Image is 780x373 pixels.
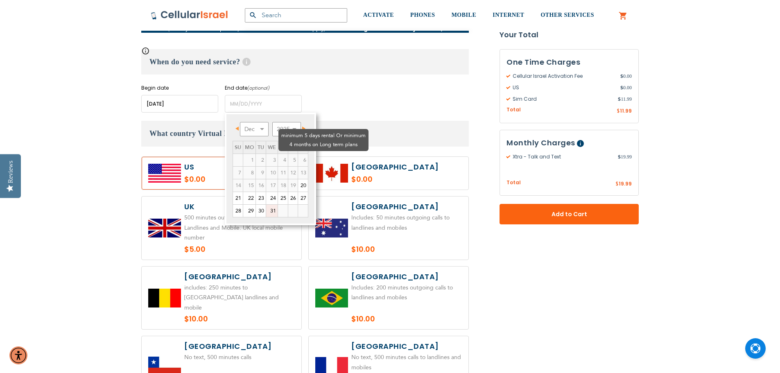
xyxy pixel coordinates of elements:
a: 23 [256,192,266,204]
span: Next [302,127,305,131]
div: Accessibility Menu [9,346,27,364]
a: 26 [288,192,298,204]
span: US [506,84,620,91]
label: End date [225,84,302,92]
span: 15 [243,179,255,192]
span: 0.00 [620,72,632,80]
span: Total [506,106,521,114]
span: 18 [278,179,288,192]
label: Begin date [141,84,218,92]
span: 19 [288,179,298,192]
a: 31 [266,205,278,217]
a: 25 [278,192,288,204]
span: 11.99 [620,107,632,114]
span: Help [577,140,584,147]
a: 30 [256,205,266,217]
span: $ [618,153,621,161]
td: minimum 5 days rental Or minimum 4 months on Long term plans [266,179,278,192]
span: What country Virtual Number would you like? [149,129,306,138]
td: minimum 5 days rental Or minimum 4 months on Long term plans [243,179,256,192]
a: 27 [298,192,308,204]
a: Prev [233,123,244,133]
td: minimum 5 days rental Or minimum 4 months on Long term plans [256,179,266,192]
a: 22 [243,192,255,204]
a: Next [297,123,307,133]
span: Total [506,179,521,187]
a: 24 [266,192,278,204]
span: Help [242,58,251,66]
select: Select year [272,122,301,136]
span: MOBILE [452,12,477,18]
span: 19.99 [618,153,632,161]
span: Sim Card [506,95,618,103]
span: ACTIVATE [363,12,394,18]
span: 16 [256,179,266,192]
span: Xtra - Talk and Text [506,153,618,161]
td: minimum 5 days rental Or minimum 4 months on Long term plans [288,179,298,192]
input: MM/DD/YYYY [225,95,302,113]
span: 19.99 [619,180,632,187]
span: OTHER SERVICES [540,12,594,18]
button: Add to Cart [500,204,639,224]
a: 29 [243,205,255,217]
a: 28 [233,205,243,217]
a: 21 [233,192,243,204]
td: minimum 5 days rental Or minimum 4 months on Long term plans [278,179,288,192]
h3: One Time Charges [506,56,632,68]
td: minimum 5 days rental Or minimum 4 months on Long term plans [233,179,243,192]
span: Cellular Israel Activation Fee [506,72,620,80]
span: 0.00 [620,84,632,91]
span: 14 [233,179,243,192]
span: PHONES [410,12,435,18]
span: $ [617,108,620,115]
span: $ [620,84,623,91]
span: Monthly Charges [506,138,575,148]
span: Add to Cart [527,210,612,219]
div: Reviews [7,161,14,183]
i: (optional) [247,85,270,91]
span: 11.99 [618,95,632,103]
input: Search [245,8,347,23]
input: MM/DD/YYYY [141,95,218,113]
span: $ [620,72,623,80]
a: 20 [298,179,308,192]
span: $ [615,181,619,188]
img: Cellular Israel Logo [151,10,228,20]
strong: Your Total [500,29,639,41]
span: Prev [235,127,239,131]
span: 17 [266,179,278,192]
h3: When do you need service? [141,49,469,75]
span: INTERNET [493,12,524,18]
select: Select month [240,122,269,136]
span: $ [618,95,621,103]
